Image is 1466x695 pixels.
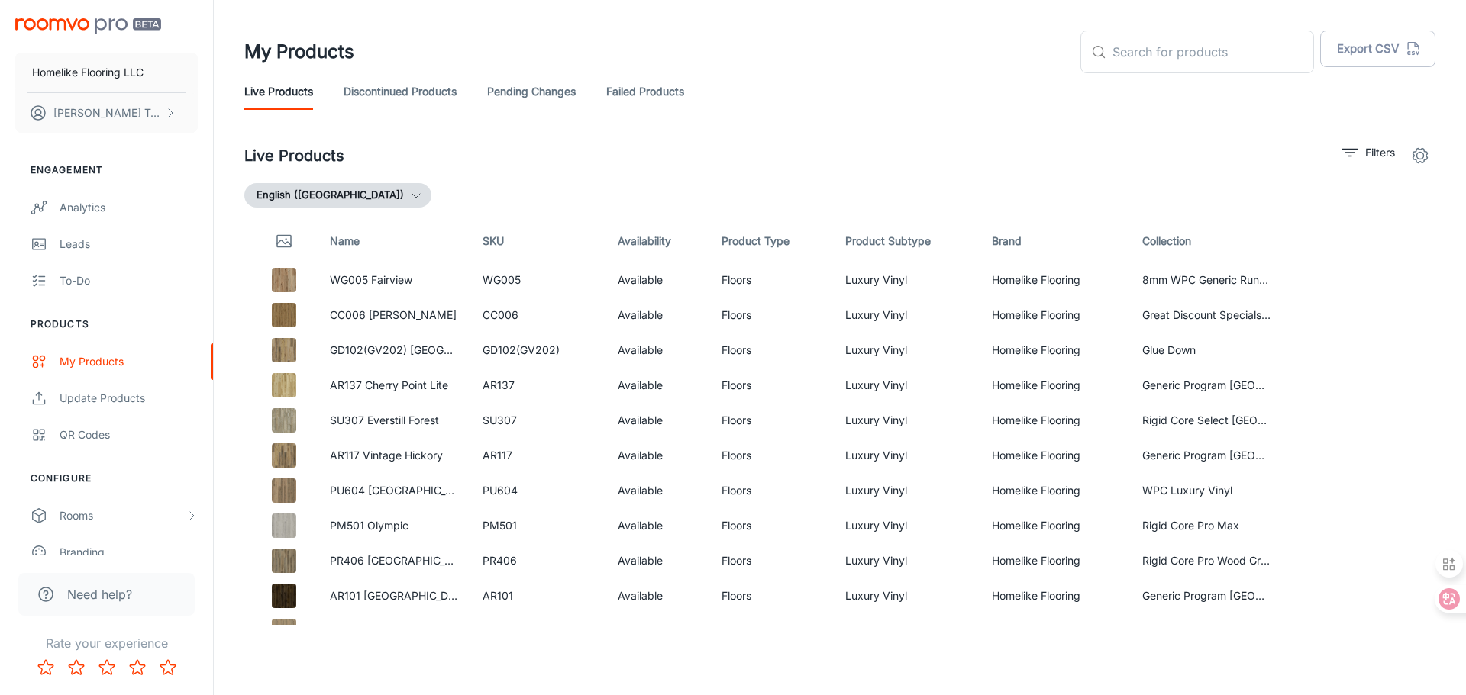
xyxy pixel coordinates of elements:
td: Available [605,613,709,648]
td: Floors [709,578,832,613]
div: To-do [60,272,198,289]
img: Roomvo PRO Beta [15,18,161,34]
td: Available [605,262,709,298]
td: Luxury Vinyl [833,543,980,578]
td: AR117 [470,438,605,473]
a: SU307 Everstill Forest [330,413,439,426]
h2: Live Products [244,144,344,167]
td: Rigid Core Pro Max [1130,508,1283,543]
td: 8mm WPC Generic Running Line [1130,262,1283,298]
td: Floors [709,298,832,333]
a: Live Products [244,73,313,110]
td: Available [605,368,709,403]
td: Homelike Flooring [980,298,1130,333]
td: Floors [709,333,832,368]
td: Luxury Vinyl [833,578,980,613]
td: Luxury Vinyl [833,613,980,648]
span: Need help? [67,585,132,603]
td: Homelike Flooring [980,403,1130,438]
td: Available [605,403,709,438]
a: PU604 [GEOGRAPHIC_DATA] [330,484,477,497]
td: Floors [709,473,832,508]
th: Brand [980,220,1130,262]
td: CC006 [470,298,605,333]
td: GD102(GV202) [470,333,605,368]
td: PM501 [470,508,605,543]
th: Name [318,220,470,262]
th: SKU [470,220,605,262]
td: Homelike Flooring [980,578,1130,613]
a: Failed Products [606,73,684,110]
th: Collection [1130,220,1283,262]
a: Discontinued Products [344,73,457,110]
h1: My Products [244,38,354,66]
td: Floors [709,508,832,543]
td: WG005 [470,262,605,298]
td: Available [605,333,709,368]
td: SC010 [470,613,605,648]
th: Product Type [709,220,832,262]
td: Homelike Flooring [980,262,1130,298]
div: My Products [60,353,198,370]
a: SC010 Richlands [330,624,414,637]
p: [PERSON_NAME] Tang [53,105,161,121]
a: AR137 Cherry Point Lite [330,378,448,391]
p: Filters [1365,144,1395,161]
td: Luxury Vinyl [833,368,980,403]
td: Floors [709,543,832,578]
a: CC006 [PERSON_NAME] [330,308,457,321]
div: Leads [60,236,198,253]
td: Luxury Vinyl [833,262,980,298]
td: Floors [709,613,832,648]
button: [PERSON_NAME] Tang [15,93,198,133]
button: settings [1405,140,1435,171]
td: Homelike Flooring [980,508,1130,543]
td: 4.5mm Basic Rigid Core Running Line [1130,613,1283,648]
button: Rate 4 star [122,652,153,683]
td: Available [605,508,709,543]
td: Available [605,298,709,333]
a: PM501 Olympic [330,519,408,532]
td: PR406 [470,543,605,578]
button: Homelike Flooring LLC [15,53,198,92]
td: Generic Program [GEOGRAPHIC_DATA] Running Line [1130,368,1283,403]
td: WPC Luxury Vinyl [1130,473,1283,508]
td: Available [605,438,709,473]
td: Luxury Vinyl [833,508,980,543]
input: Search for products [1112,31,1314,73]
td: Luxury Vinyl [833,473,980,508]
td: Available [605,543,709,578]
div: Update Products [60,390,198,407]
th: Product Subtype [833,220,980,262]
td: Great Discount Specials China Running Line [1130,298,1283,333]
td: Luxury Vinyl [833,333,980,368]
td: Luxury Vinyl [833,403,980,438]
button: Rate 3 star [92,652,122,683]
div: Branding [60,544,198,561]
div: Analytics [60,199,198,216]
td: Homelike Flooring [980,613,1130,648]
td: AR137 [470,368,605,403]
td: Generic Program [GEOGRAPHIC_DATA] Running Line [1130,438,1283,473]
td: Luxury Vinyl [833,298,980,333]
td: Floors [709,368,832,403]
td: Glue Down [1130,333,1283,368]
td: AR101 [470,578,605,613]
td: Luxury Vinyl [833,438,980,473]
td: Rigid Core Select [GEOGRAPHIC_DATA] [1130,403,1283,438]
button: Rate 5 star [153,652,183,683]
td: Generic Program [GEOGRAPHIC_DATA] Running Line [1130,578,1283,613]
button: Rate 2 star [61,652,92,683]
td: Floors [709,403,832,438]
td: Floors [709,438,832,473]
a: Pending Changes [487,73,576,110]
td: Homelike Flooring [980,333,1130,368]
th: Availability [605,220,709,262]
p: Homelike Flooring LLC [32,64,144,81]
button: filter [1338,140,1399,165]
svg: Thumbnail [275,232,293,250]
td: Available [605,473,709,508]
button: Export CSV [1320,31,1435,67]
td: SU307 [470,403,605,438]
a: AR101 [GEOGRAPHIC_DATA] [330,589,473,602]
